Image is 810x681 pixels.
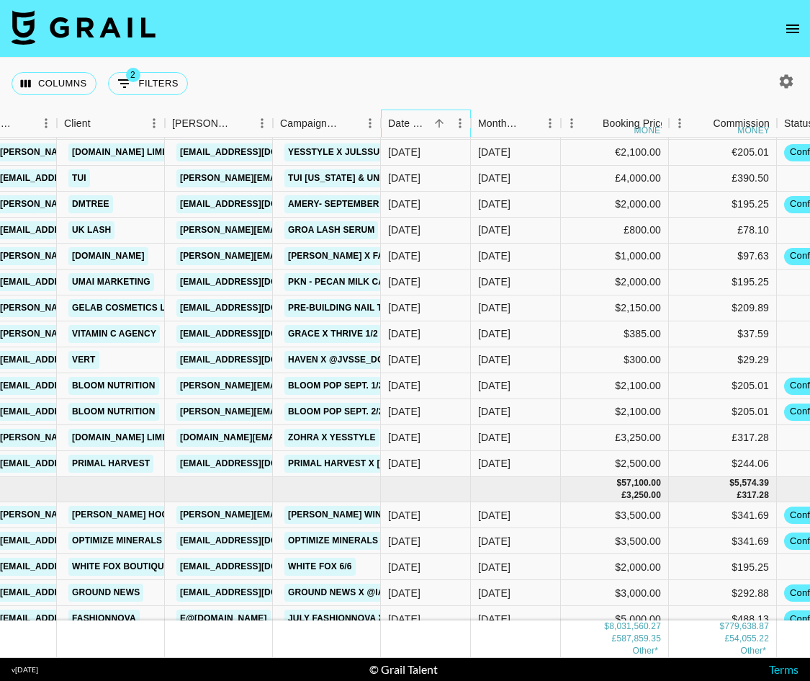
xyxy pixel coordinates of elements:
div: Sep '25 [478,404,510,419]
a: [PERSON_NAME][EMAIL_ADDRESS][DOMAIN_NAME] [176,169,411,187]
div: Booking Price [603,110,666,138]
button: Sort [91,113,111,133]
div: $300.00 [561,347,669,373]
div: Sep '25 [478,456,510,471]
a: Bloom Pop Sept. 2/2 [284,403,387,421]
div: 54,055.22 [729,633,769,645]
a: [EMAIL_ADDRESS][DOMAIN_NAME] [176,325,338,343]
a: Ground News [68,584,143,602]
div: $ [720,620,725,633]
div: $2,100.00 [561,373,669,399]
div: © Grail Talent [369,662,438,677]
div: Sep '25 [478,301,510,315]
a: [EMAIL_ADDRESS][DOMAIN_NAME] [176,455,338,473]
a: White Fox 6/6 [284,558,356,576]
span: 2 [126,68,140,82]
div: $209.89 [669,295,777,321]
button: Menu [561,112,582,134]
div: $205.01 [669,373,777,399]
button: Sort [231,113,251,133]
button: Menu [359,112,381,134]
a: [PERSON_NAME][EMAIL_ADDRESS][DOMAIN_NAME] [176,403,411,421]
div: $3,500.00 [561,502,669,528]
div: 8/4/2025 [388,301,420,315]
a: Terms [769,662,798,676]
div: Month Due [478,110,519,138]
div: $2,500.00 [561,451,669,477]
div: $29.29 [669,347,777,373]
a: [PERSON_NAME] x FaceApp [284,247,418,265]
a: [PERSON_NAME][EMAIL_ADDRESS][DOMAIN_NAME] [176,377,411,395]
div: $488.13 [669,606,777,632]
a: July FashionNova X [PERSON_NAME] [284,610,464,628]
div: $37.59 [669,321,777,347]
div: 4/11/2025 [388,534,420,548]
a: [PERSON_NAME][EMAIL_ADDRESS][PERSON_NAME][PERSON_NAME][DOMAIN_NAME] [176,247,559,265]
a: Grace x Thrive 1/2 [284,325,382,343]
a: [DOMAIN_NAME] LIMITED [68,429,186,447]
div: Sep '25 [478,275,510,289]
div: 8/6/2025 [388,378,420,393]
button: Menu [539,112,561,134]
button: Sort [429,113,449,133]
button: Menu [669,112,690,134]
a: [DOMAIN_NAME][EMAIL_ADDRESS][DOMAIN_NAME] [176,429,410,447]
a: Optimize Minerals [68,532,166,550]
a: [EMAIL_ADDRESS][DOMAIN_NAME] [176,273,338,291]
div: $2,100.00 [561,399,669,425]
div: Campaign (Type) [280,110,339,138]
div: $244.06 [669,451,777,477]
div: 8/5/2025 [388,352,420,367]
a: Pre-Building Nail Tips [284,299,400,317]
div: 8/4/2025 [388,275,420,289]
div: v [DATE] [12,665,38,675]
div: $ [604,620,609,633]
a: [DOMAIN_NAME] [68,247,148,265]
div: 8/3/2025 [388,145,420,159]
a: TUI [68,169,90,187]
a: Haven x @jvsse_dc [284,351,387,369]
div: Commission [713,110,770,138]
a: Groa Lash Serum [284,221,378,239]
button: Select columns [12,72,96,95]
div: Date Created [388,110,429,138]
a: [EMAIL_ADDRESS][DOMAIN_NAME] [176,299,338,317]
div: $2,000.00 [561,192,669,218]
div: 5,574.39 [734,477,769,489]
a: [PERSON_NAME][EMAIL_ADDRESS][PERSON_NAME][PERSON_NAME][DOMAIN_NAME] [176,506,559,524]
a: Vert [68,351,99,369]
div: Client [64,110,91,138]
a: PKN - Pecan Milk Campaign [284,273,423,291]
button: Menu [35,112,57,134]
div: 8/11/2025 [388,456,420,471]
a: [EMAIL_ADDRESS][DOMAIN_NAME] [176,532,338,550]
a: Primal Harvest x [PERSON_NAME] [284,455,454,473]
div: 4/15/2025 [388,560,420,574]
div: £ [737,489,742,502]
a: Yesstyle x Julssure - SEPTIEMBRE 2025 [284,143,483,161]
div: $292.88 [669,580,777,606]
button: Menu [449,112,471,134]
div: $5,000.00 [561,606,669,632]
div: Oct '25 [478,508,510,522]
div: £ [724,633,729,645]
div: Oct '25 [478,534,510,548]
button: Sort [693,113,713,133]
div: 8/8/2025 [388,430,420,445]
a: [EMAIL_ADDRESS][DOMAIN_NAME] [176,584,338,602]
div: $97.63 [669,244,777,270]
a: Ground News x @ianllightfoot (Campaign 2) [284,584,513,602]
div: $205.01 [669,399,777,425]
a: White Fox Boutique [68,558,174,576]
a: Umai Marketing [68,273,154,291]
div: £78.10 [669,218,777,244]
button: Sort [519,113,539,133]
div: Month Due [471,110,561,138]
div: Sep '25 [478,378,510,393]
button: Sort [582,113,603,133]
img: Grail Talent [12,10,156,45]
div: 317.28 [742,489,769,502]
a: [EMAIL_ADDRESS][DOMAIN_NAME] [176,558,338,576]
div: £390.50 [669,166,777,192]
div: 8/6/2025 [388,404,420,419]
